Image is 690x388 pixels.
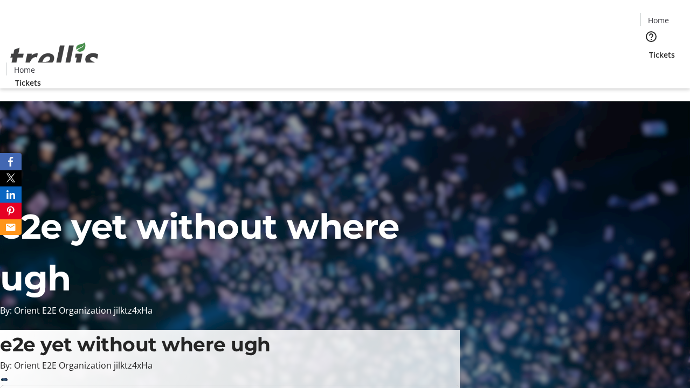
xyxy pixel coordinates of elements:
[15,77,41,88] span: Tickets
[6,77,50,88] a: Tickets
[14,64,35,75] span: Home
[648,15,669,26] span: Home
[640,60,662,82] button: Cart
[6,31,102,85] img: Orient E2E Organization jilktz4xHa's Logo
[640,26,662,47] button: Help
[640,49,684,60] a: Tickets
[7,64,42,75] a: Home
[649,49,675,60] span: Tickets
[641,15,675,26] a: Home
